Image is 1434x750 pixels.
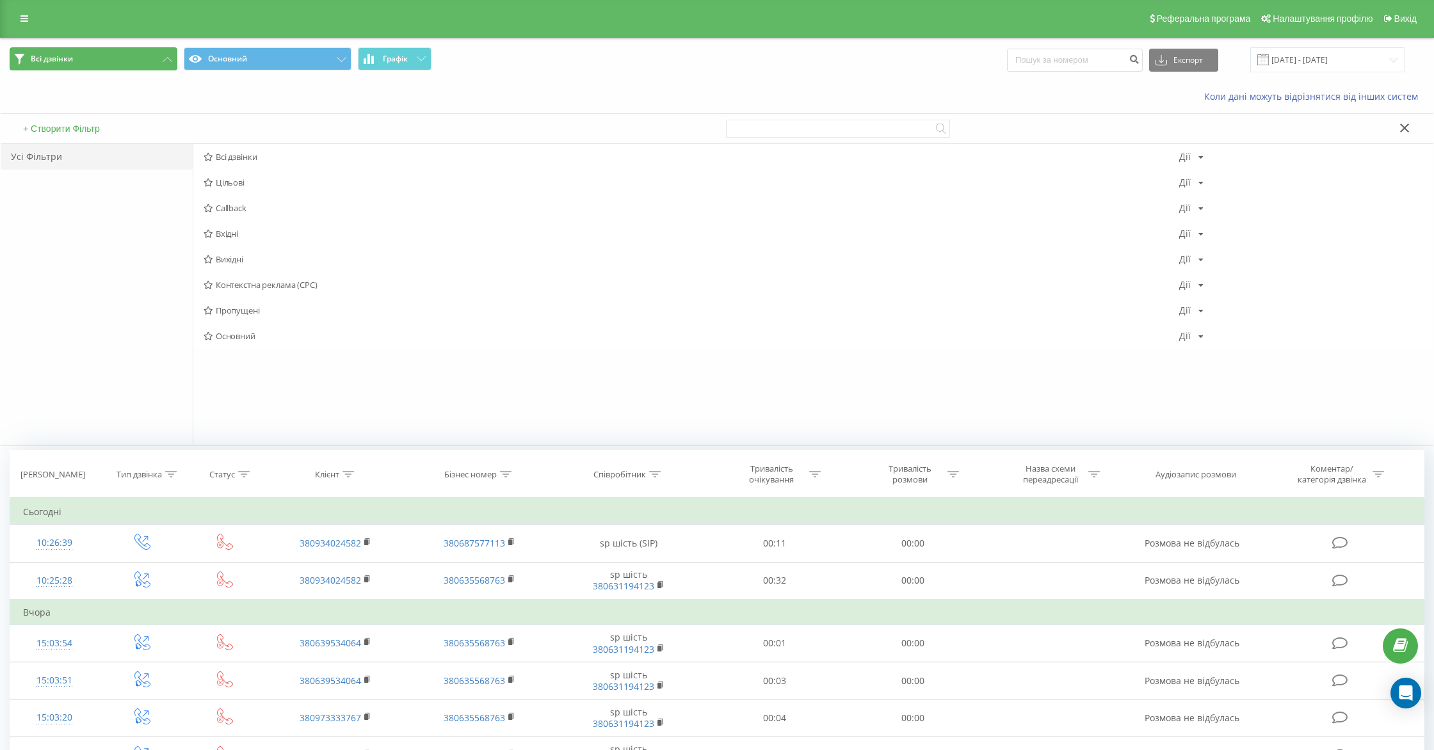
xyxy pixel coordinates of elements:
[23,568,86,593] div: 10:25:28
[1273,13,1373,24] span: Налаштування профілю
[1294,463,1369,485] div: Коментар/категорія дзвінка
[1179,280,1191,289] div: Дії
[1179,331,1191,340] div: Дії
[20,469,85,480] div: [PERSON_NAME]
[593,469,646,480] div: Співробітник
[1204,90,1424,102] a: Коли дані можуть відрізнятися вiд інших систем
[23,531,86,555] div: 10:26:39
[844,662,982,699] td: 00:00
[23,668,86,693] div: 15:03:51
[300,574,361,586] a: 380934024582
[1179,178,1191,187] div: Дії
[300,674,361,687] a: 380639534064
[1145,637,1239,649] span: Розмова не відбулась
[551,525,706,562] td: sp шість (SIP)
[551,699,706,737] td: sp шість
[444,674,505,687] a: 380635568763
[1145,674,1239,687] span: Розмова не відбулась
[444,712,505,724] a: 380635568763
[204,203,1179,212] span: Callback
[844,562,982,600] td: 00:00
[844,625,982,662] td: 00:00
[705,562,844,600] td: 00:32
[593,717,654,730] a: 380631194123
[551,562,706,600] td: sp шість
[300,637,361,649] a: 380639534064
[1017,463,1085,485] div: Назва схеми переадресації
[444,637,505,649] a: 380635568763
[1007,49,1143,72] input: Пошук за номером
[1156,469,1236,480] div: Аудіозапис розмови
[1179,306,1191,315] div: Дії
[551,662,706,699] td: sp шість
[844,525,982,562] td: 00:00
[876,463,944,485] div: Тривалість розмови
[705,625,844,662] td: 00:01
[444,537,505,549] a: 380687577113
[844,699,982,737] td: 00:00
[1157,13,1251,24] span: Реферальна програма
[209,469,235,480] div: Статус
[444,574,505,586] a: 380635568763
[1179,203,1191,212] div: Дії
[383,54,408,63] span: Графік
[705,525,844,562] td: 00:11
[204,280,1179,289] span: Контекстна реклама (CPC)
[551,625,706,662] td: sp шість
[705,699,844,737] td: 00:04
[1149,49,1218,72] button: Експорт
[593,580,654,592] a: 380631194123
[19,123,104,134] button: + Створити Фільтр
[1396,122,1414,136] button: Закрити
[204,306,1179,315] span: Пропущені
[300,712,361,724] a: 380973333767
[1,144,193,170] div: Усі Фільтри
[1145,712,1239,724] span: Розмова не відбулась
[705,662,844,699] td: 00:03
[10,600,1424,625] td: Вчора
[593,643,654,655] a: 380631194123
[737,463,806,485] div: Тривалість очікування
[204,255,1179,264] span: Вихідні
[1390,678,1421,708] div: Open Intercom Messenger
[204,331,1179,340] span: Основний
[10,47,177,70] button: Всі дзвінки
[1394,13,1417,24] span: Вихід
[204,178,1179,187] span: Цільові
[315,469,339,480] div: Клієнт
[117,469,162,480] div: Тип дзвінка
[23,705,86,730] div: 15:03:20
[300,537,361,549] a: 380934024582
[1179,229,1191,238] div: Дії
[1179,152,1191,161] div: Дії
[1179,255,1191,264] div: Дії
[31,54,73,64] span: Всі дзвінки
[593,680,654,692] a: 380631194123
[10,499,1424,525] td: Сьогодні
[444,469,497,480] div: Бізнес номер
[204,229,1179,238] span: Вхідні
[184,47,351,70] button: Основний
[1145,537,1239,549] span: Розмова не відбулась
[204,152,1179,161] span: Всі дзвінки
[1145,574,1239,586] span: Розмова не відбулась
[23,631,86,656] div: 15:03:54
[358,47,431,70] button: Графік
